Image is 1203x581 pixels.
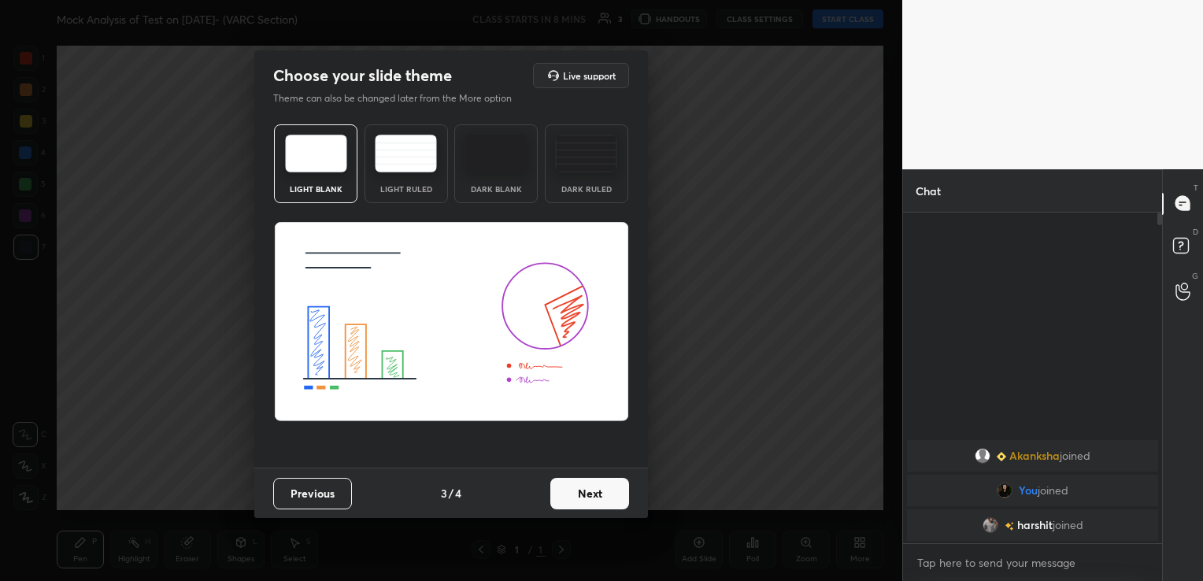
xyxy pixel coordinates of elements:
div: Dark Ruled [555,185,618,193]
img: Learner_Badge_beginner_1_8b307cf2a0.svg [997,451,1006,461]
img: lightThemeBanner.fbc32fad.svg [274,222,629,422]
img: 9e24b94aef5d423da2dc226449c24655.jpg [997,483,1012,498]
span: You [1019,484,1038,497]
div: grid [903,437,1162,544]
p: D [1193,226,1198,238]
button: Previous [273,478,352,509]
div: Dark Blank [465,185,527,193]
img: 1b5f2bf2eb064e8cb2b3c3ebc66f1429.jpg [983,517,998,533]
button: Next [550,478,629,509]
img: darkTheme.f0cc69e5.svg [465,135,527,172]
span: joined [1060,450,1090,462]
img: lightRuledTheme.5fabf969.svg [375,135,437,172]
span: harshit [1017,519,1053,531]
h4: 3 [441,485,447,501]
span: Akanksha [1009,450,1060,462]
img: darkRuledTheme.de295e13.svg [555,135,617,172]
p: Chat [903,170,953,212]
p: G [1192,270,1198,282]
img: no-rating-badge.077c3623.svg [1005,521,1014,530]
h4: / [449,485,453,501]
img: lightTheme.e5ed3b09.svg [285,135,347,172]
div: Light Ruled [375,185,438,193]
div: Light Blank [284,185,347,193]
span: joined [1038,484,1068,497]
h5: Live support [563,71,616,80]
h4: 4 [455,485,461,501]
h2: Choose your slide theme [273,65,452,86]
span: joined [1053,519,1083,531]
img: default.png [975,448,990,464]
p: Theme can also be changed later from the More option [273,91,528,105]
p: T [1194,182,1198,194]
